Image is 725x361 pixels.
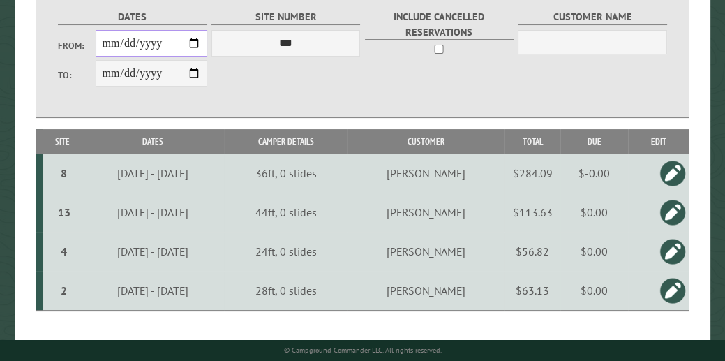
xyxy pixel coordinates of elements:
[504,271,560,311] td: $63.13
[628,129,689,154] th: Edit
[347,193,504,232] td: [PERSON_NAME]
[84,283,222,297] div: [DATE] - [DATE]
[58,39,95,52] label: From:
[504,232,560,271] td: $56.82
[347,154,504,193] td: [PERSON_NAME]
[49,244,80,258] div: 4
[84,166,222,180] div: [DATE] - [DATE]
[504,154,560,193] td: $284.09
[211,9,360,25] label: Site Number
[560,154,628,193] td: $-0.00
[560,271,628,311] td: $0.00
[224,232,348,271] td: 24ft, 0 slides
[365,9,514,40] label: Include Cancelled Reservations
[49,283,80,297] div: 2
[347,129,504,154] th: Customer
[84,244,222,258] div: [DATE] - [DATE]
[224,193,348,232] td: 44ft, 0 slides
[284,346,442,355] small: © Campground Commander LLC. All rights reserved.
[82,129,224,154] th: Dates
[58,68,95,82] label: To:
[58,9,207,25] label: Dates
[560,129,628,154] th: Due
[224,129,348,154] th: Camper Details
[560,193,628,232] td: $0.00
[224,271,348,311] td: 28ft, 0 slides
[504,129,560,154] th: Total
[43,129,82,154] th: Site
[84,205,222,219] div: [DATE] - [DATE]
[49,205,80,219] div: 13
[518,9,666,25] label: Customer Name
[560,232,628,271] td: $0.00
[504,193,560,232] td: $113.63
[49,166,80,180] div: 8
[224,154,348,193] td: 36ft, 0 slides
[347,232,504,271] td: [PERSON_NAME]
[347,271,504,311] td: [PERSON_NAME]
